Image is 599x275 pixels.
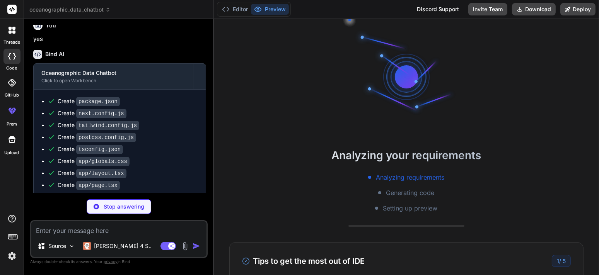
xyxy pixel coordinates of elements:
label: code [7,65,17,71]
button: Download [512,3,556,15]
label: GitHub [5,92,19,98]
div: Click to open Workbench [41,78,185,84]
p: [PERSON_NAME] 4 S.. [94,242,152,250]
span: oceanographic_data_chatbot [29,6,111,14]
p: Source [48,242,66,250]
div: Create [58,133,136,141]
div: Discord Support [412,3,464,15]
img: settings [5,250,19,263]
span: Generating code [386,188,434,197]
span: Setting up preview [383,204,437,213]
div: Create [58,157,130,165]
img: attachment [181,242,189,251]
code: postcss.config.js [76,133,136,142]
code: tailwind.config.js [76,121,139,130]
label: threads [3,39,20,46]
div: Create [58,169,126,177]
code: app/page.tsx [76,181,120,190]
code: app/layout.tsx [76,169,126,178]
div: Create [58,121,139,129]
label: prem [7,121,17,127]
button: Invite Team [468,3,507,15]
code: package.json [76,97,120,106]
code: next.config.js [76,109,126,118]
div: Create [58,109,126,117]
label: Upload [5,149,19,156]
button: Editor [219,4,251,15]
button: Preview [251,4,289,15]
h6: Bind AI [45,50,64,58]
div: / [552,255,571,267]
code: tsconfig.json [76,145,123,154]
code: app/chat/page.tsx [76,193,136,202]
div: Create [58,145,123,153]
button: Deploy [560,3,596,15]
img: icon [193,242,200,250]
h6: You [46,22,56,29]
span: privacy [104,259,118,264]
img: Claude 4 Sonnet [83,242,91,250]
div: Create [58,181,120,189]
h3: Tips to get the most out of IDE [242,255,365,267]
p: Stop answering [104,203,144,210]
div: Oceanographic Data Chatbot [41,69,185,77]
span: 5 [563,258,566,264]
code: app/globals.css [76,157,130,166]
div: Create [58,193,136,201]
p: Always double-check its answers. Your in Bind [30,258,208,265]
div: Create [58,97,120,105]
span: Analyzing requirements [376,173,444,182]
h2: Analyzing your requirements [214,147,599,163]
p: yes [33,35,206,44]
button: Oceanographic Data ChatbotClick to open Workbench [34,64,193,89]
img: Pick Models [68,243,75,250]
span: 1 [557,258,559,264]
